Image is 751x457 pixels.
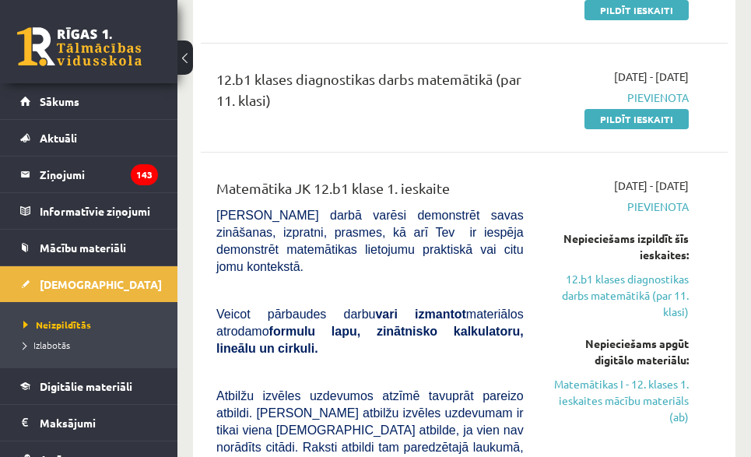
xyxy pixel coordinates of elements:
a: Mācību materiāli [20,230,158,265]
legend: Informatīvie ziņojumi [40,193,158,229]
span: [DATE] - [DATE] [614,178,689,194]
span: Neizpildītās [23,318,91,331]
span: Aktuāli [40,131,77,145]
div: Nepieciešams izpildīt šīs ieskaites: [547,230,689,263]
span: Izlabotās [23,339,70,351]
a: Ziņojumi143 [20,156,158,192]
a: Maksājumi [20,405,158,441]
a: Matemātikas I - 12. klases 1. ieskaites mācību materiāls (ab) [547,376,689,425]
legend: Ziņojumi [40,156,158,192]
a: Digitālie materiāli [20,368,158,404]
span: Digitālie materiāli [40,379,132,393]
span: Mācību materiāli [40,241,126,255]
a: Pildīt ieskaiti [584,109,689,129]
span: Veicot pārbaudes darbu materiālos atrodamo [216,308,524,355]
a: 12.b1 klases diagnostikas darbs matemātikā (par 11. klasi) [547,271,689,320]
span: [PERSON_NAME] darbā varēsi demonstrēt savas zināšanas, izpratni, prasmes, kā arī Tev ir iespēja d... [216,209,524,273]
a: Aktuāli [20,120,158,156]
i: 143 [131,164,158,185]
span: [DEMOGRAPHIC_DATA] [40,277,162,291]
span: [DATE] - [DATE] [614,69,689,85]
a: Rīgas 1. Tālmācības vidusskola [17,27,142,66]
a: Informatīvie ziņojumi [20,193,158,229]
a: Izlabotās [23,338,162,352]
a: Neizpildītās [23,318,162,332]
b: formulu lapu, zinātnisko kalkulatoru, lineālu un cirkuli. [216,325,524,355]
b: vari izmantot [375,308,465,321]
a: Sākums [20,83,158,119]
span: Pievienota [547,199,689,215]
div: Matemātika JK 12.b1 klase 1. ieskaite [216,178,524,206]
span: Pievienota [547,90,689,106]
span: Sākums [40,94,79,108]
div: 12.b1 klases diagnostikas darbs matemātikā (par 11. klasi) [216,69,524,118]
a: [DEMOGRAPHIC_DATA] [20,266,158,302]
legend: Maksājumi [40,405,158,441]
div: Nepieciešams apgūt digitālo materiālu: [547,336,689,368]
